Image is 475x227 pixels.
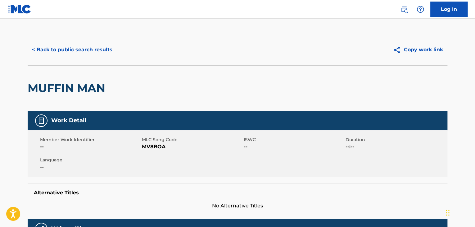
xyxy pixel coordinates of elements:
[34,190,441,196] h5: Alternative Titles
[28,42,117,58] button: < Back to public search results
[393,46,404,54] img: Copy work link
[142,137,242,143] span: MLC Song Code
[40,157,140,163] span: Language
[389,42,447,58] button: Copy work link
[398,3,410,16] a: Public Search
[446,203,450,222] div: Drag
[51,117,86,124] h5: Work Detail
[38,117,45,124] img: Work Detail
[346,143,446,151] span: --:--
[244,143,344,151] span: --
[430,2,468,17] a: Log In
[414,3,427,16] div: Help
[244,137,344,143] span: ISWC
[400,6,408,13] img: search
[40,163,140,171] span: --
[40,143,140,151] span: --
[28,202,447,210] span: No Alternative Titles
[28,81,108,95] h2: MUFFIN MAN
[417,6,424,13] img: help
[346,137,446,143] span: Duration
[142,143,242,151] span: MV8BOA
[444,197,475,227] iframe: Chat Widget
[7,5,31,14] img: MLC Logo
[40,137,140,143] span: Member Work Identifier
